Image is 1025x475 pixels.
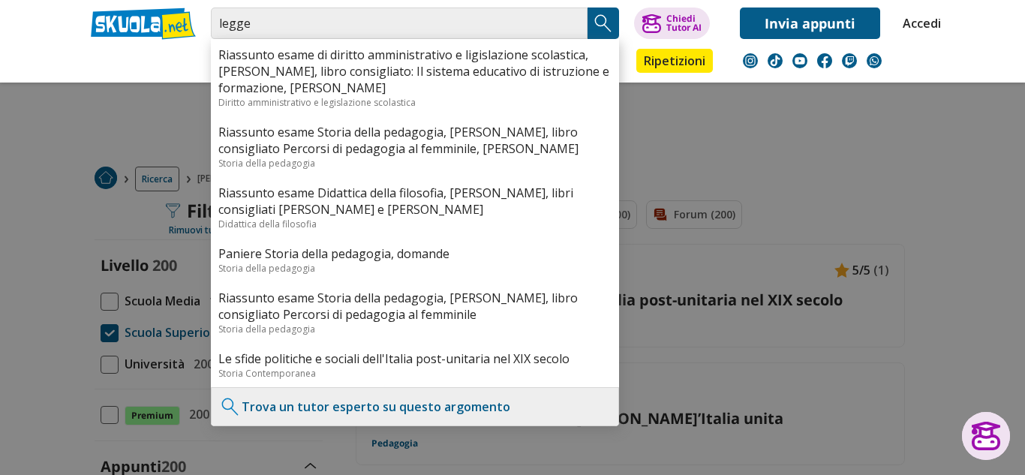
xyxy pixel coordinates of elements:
a: Riassunto esame di diritto amministrativo e ligislazione scolastica, [PERSON_NAME], libro consigl... [218,47,612,96]
img: Trova un tutor esperto [219,395,242,418]
a: Riassunto esame Storia della pedagogia, [PERSON_NAME], libro consigliato Percorsi di pedagogia al... [218,290,612,323]
img: Cerca appunti, riassunti o versioni [592,12,615,35]
div: Storia della pedagogia [218,157,612,170]
a: Le sfide politiche e sociali dell'Italia post-unitaria nel XIX secolo [218,350,612,367]
button: Search Button [588,8,619,39]
div: Storia della pedagogia [218,323,612,335]
a: Trova un tutor esperto su questo argomento [242,398,510,415]
a: Riassunto esame Storia della pedagogia, [PERSON_NAME], libro consigliato Percorsi di pedagogia al... [218,124,612,157]
a: Invia appunti [740,8,880,39]
button: ChiediTutor AI [634,8,710,39]
a: Ripetizioni [636,49,713,73]
img: youtube [792,53,807,68]
img: twitch [842,53,857,68]
img: tiktok [768,53,783,68]
a: Riassunto esame Didattica della filosofia, [PERSON_NAME], libri consigliati [PERSON_NAME] e [PERS... [218,185,612,218]
img: facebook [817,53,832,68]
a: Paniere Storia della pedagogia, domande [218,245,612,262]
div: Storia della pedagogia [218,262,612,275]
input: Cerca appunti, riassunti o versioni [211,8,588,39]
a: Accedi [903,8,934,39]
div: Diritto amministrativo e legislazione scolastica [218,96,612,109]
div: Chiedi Tutor AI [666,14,702,32]
div: Didattica della filosofia [218,218,612,230]
img: instagram [743,53,758,68]
img: WhatsApp [867,53,882,68]
div: Storia Contemporanea [218,367,612,380]
a: Appunti [207,49,275,76]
